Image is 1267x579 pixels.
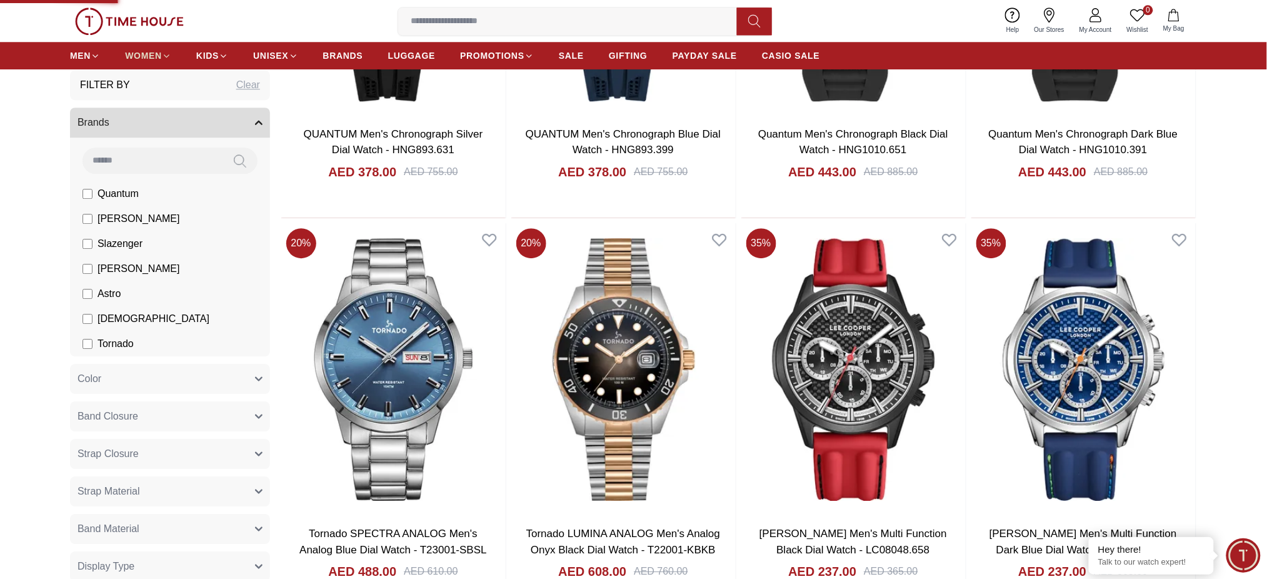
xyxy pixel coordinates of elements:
h4: AED 378.00 [328,163,396,181]
a: Tornado SPECTRA ANALOG Men's Analog Blue Dial Watch - T23001-SBSL [299,528,487,556]
span: MEN [70,49,91,62]
span: [PERSON_NAME] [98,211,180,226]
span: 20 % [286,228,316,258]
span: PROMOTIONS [460,49,524,62]
a: [PERSON_NAME] Men's Multi Function Dark Blue Dial Watch - LC08048.399 [989,528,1177,556]
span: BRANDS [323,49,363,62]
span: 35 % [976,228,1006,258]
input: Astro [83,289,93,299]
span: CASIO SALE [762,49,820,62]
span: Help [1001,25,1024,34]
img: Tornado SPECTRA ANALOG Men's Analog Blue Dial Watch - T23001-SBSL [281,223,506,516]
span: Wishlist [1122,25,1153,34]
h4: AED 443.00 [1018,163,1086,181]
h4: AED 443.00 [788,163,856,181]
a: BRANDS [323,44,363,67]
span: LUGGAGE [388,49,436,62]
p: Talk to our watch expert! [1098,557,1204,568]
a: LUGGAGE [388,44,436,67]
span: Band Material [78,521,139,536]
span: WOMEN [125,49,162,62]
span: Display Type [78,559,134,574]
a: Tornado LUMINA ANALOG Men's Analog Onyx Black Dial Watch - T22001-KBKB [526,528,720,556]
span: My Account [1074,25,1117,34]
span: SALE [559,49,584,62]
a: MEN [70,44,100,67]
img: Lee Cooper Men's Multi Function Dark Blue Dial Watch - LC08048.399 [971,223,1196,516]
span: 0 [1143,5,1153,15]
input: [PERSON_NAME] [83,264,93,274]
div: Hey there! [1098,543,1204,556]
h4: AED 378.00 [558,163,626,181]
a: GIFTING [609,44,648,67]
a: SALE [559,44,584,67]
img: Lee Cooper Men's Multi Function Black Dial Watch - LC08048.658 [741,223,966,516]
a: PROMOTIONS [460,44,534,67]
a: PAYDAY SALE [673,44,737,67]
span: Slazenger [98,236,143,251]
a: KIDS [196,44,228,67]
span: UNISEX [253,49,288,62]
a: QUANTUM Men's Chronograph Blue Dial Watch - HNG893.399 [526,128,721,156]
div: AED 610.00 [404,564,458,579]
span: My Bag [1158,24,1189,33]
div: Clear [236,78,260,93]
button: My Bag [1156,6,1192,36]
input: [DEMOGRAPHIC_DATA] [83,314,93,324]
div: AED 755.00 [404,164,458,179]
div: AED 755.00 [634,164,688,179]
a: Our Stores [1027,5,1072,37]
span: Band Closure [78,409,138,424]
input: [PERSON_NAME] [83,214,93,224]
div: AED 365.00 [864,564,918,579]
div: AED 885.00 [864,164,918,179]
div: AED 885.00 [1094,164,1148,179]
span: Strap Closure [78,446,139,461]
span: 35 % [746,228,776,258]
span: PAYDAY SALE [673,49,737,62]
input: Quantum [83,189,93,199]
a: CASIO SALE [762,44,820,67]
a: Quantum Men's Chronograph Dark Blue Dial Watch - HNG1010.391 [989,128,1178,156]
a: QUANTUM Men's Chronograph Silver Dial Watch - HNG893.631 [304,128,483,156]
span: [DEMOGRAPHIC_DATA] [98,311,209,326]
a: WOMEN [125,44,171,67]
span: Color [78,371,101,386]
a: UNISEX [253,44,298,67]
span: Strap Material [78,484,140,499]
span: Our Stores [1029,25,1069,34]
a: 0Wishlist [1119,5,1156,37]
a: Help [999,5,1027,37]
button: Color [70,364,270,394]
input: Slazenger [83,239,93,249]
div: AED 760.00 [634,564,688,579]
span: KIDS [196,49,219,62]
button: Brands [70,108,270,138]
button: Strap Material [70,476,270,506]
span: [PERSON_NAME] [98,261,180,276]
a: Quantum Men's Chronograph Black Dial Watch - HNG1010.651 [758,128,948,156]
img: Tornado LUMINA ANALOG Men's Analog Onyx Black Dial Watch - T22001-KBKB [511,223,736,516]
span: Astro [98,286,121,301]
button: Band Material [70,514,270,544]
span: 20 % [516,228,546,258]
button: Strap Closure [70,439,270,469]
span: Quantum [98,186,139,201]
span: Brands [78,115,109,130]
img: ... [75,8,184,35]
span: GIFTING [609,49,648,62]
button: Band Closure [70,401,270,431]
span: Tornado [98,336,134,351]
input: Tornado [83,339,93,349]
a: [PERSON_NAME] Men's Multi Function Black Dial Watch - LC08048.658 [759,528,947,556]
div: Chat Widget [1226,538,1261,573]
h3: Filter By [80,78,130,93]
